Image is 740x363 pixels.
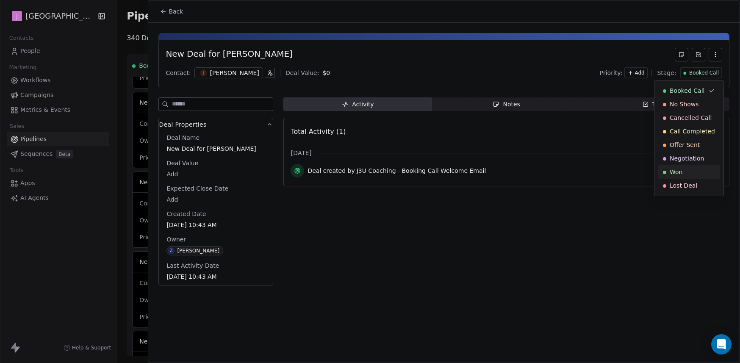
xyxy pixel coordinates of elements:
div: Suggestions [658,84,720,192]
span: Offer Sent [670,141,700,149]
span: Cancelled Call [670,114,712,122]
span: No Shows [670,100,699,108]
span: Won [670,168,682,176]
span: Lost Deal [670,181,697,190]
span: Call Completed [670,127,715,136]
span: Booked Call [670,86,704,95]
span: Negotiation [670,154,704,163]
